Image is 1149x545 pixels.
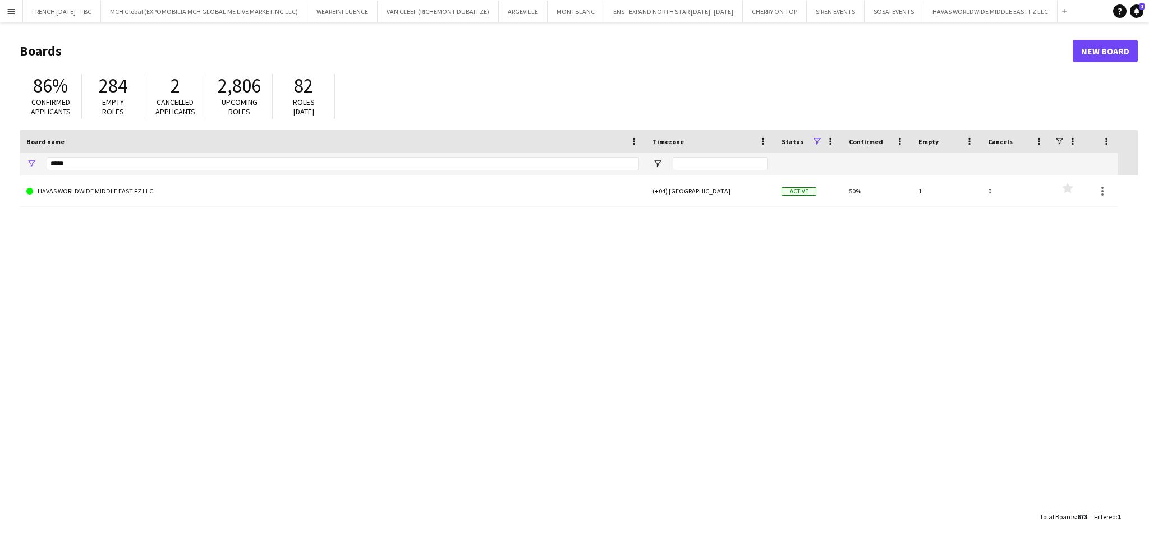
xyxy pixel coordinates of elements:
[1118,512,1121,521] span: 1
[782,137,803,146] span: Status
[171,73,180,98] span: 2
[652,159,663,169] button: Open Filter Menu
[865,1,923,22] button: SOSAI EVENTS
[499,1,548,22] button: ARGEVILLE
[33,73,68,98] span: 86%
[604,1,743,22] button: ENS - EXPAND NORTH STAR [DATE] -[DATE]
[31,97,71,117] span: Confirmed applicants
[23,1,101,22] button: FRENCH [DATE] - FBC
[918,137,939,146] span: Empty
[981,175,1051,206] div: 0
[1077,512,1087,521] span: 673
[548,1,604,22] button: MONTBLANC
[101,1,307,22] button: MCH Global (EXPOMOBILIA MCH GLOBAL ME LIVE MARKETING LLC)
[923,1,1058,22] button: HAVAS WORLDWIDE MIDDLE EAST FZ LLC
[842,175,912,206] div: 50%
[293,97,315,117] span: Roles [DATE]
[1040,506,1087,528] div: :
[1094,506,1121,528] div: :
[1040,512,1076,521] span: Total Boards
[20,43,1073,59] h1: Boards
[307,1,378,22] button: WEAREINFLUENCE
[294,73,313,98] span: 82
[652,137,684,146] span: Timezone
[218,73,261,98] span: 2,806
[102,97,124,117] span: Empty roles
[912,175,981,206] div: 1
[988,137,1013,146] span: Cancels
[26,159,36,169] button: Open Filter Menu
[1073,40,1138,62] a: New Board
[47,157,639,170] input: Board name Filter Input
[1139,3,1145,10] span: 1
[1130,4,1143,18] a: 1
[155,97,195,117] span: Cancelled applicants
[26,137,65,146] span: Board name
[743,1,807,22] button: CHERRY ON TOP
[26,175,639,207] a: HAVAS WORLDWIDE MIDDLE EAST FZ LLC
[1094,512,1116,521] span: Filtered
[782,187,816,196] span: Active
[807,1,865,22] button: SIREN EVENTS
[378,1,499,22] button: VAN CLEEF (RICHEMONT DUBAI FZE)
[849,137,883,146] span: Confirmed
[673,157,768,170] input: Timezone Filter Input
[222,97,258,117] span: Upcoming roles
[646,175,775,206] div: (+04) [GEOGRAPHIC_DATA]
[99,73,127,98] span: 284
